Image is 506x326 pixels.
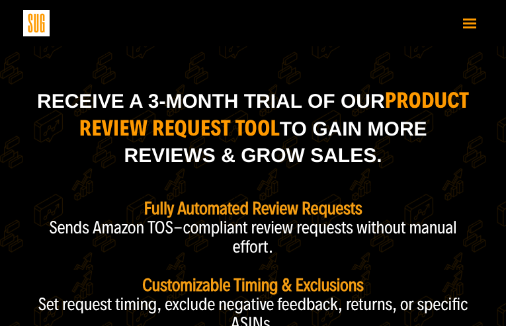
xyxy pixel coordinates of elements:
[144,198,362,219] strong: Fully Automated Review Requests
[142,274,364,296] strong: Customizable Timing & Exclusions
[31,218,475,257] p: Sends Amazon TOS-compliant review requests without manual effort.
[456,11,483,34] button: Toggle navigation
[23,10,50,36] img: Sug
[31,87,475,180] h1: Receive a 3-month trial of our to Gain More Reviews & Grow Sales.
[79,87,469,142] strong: product Review Request Tool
